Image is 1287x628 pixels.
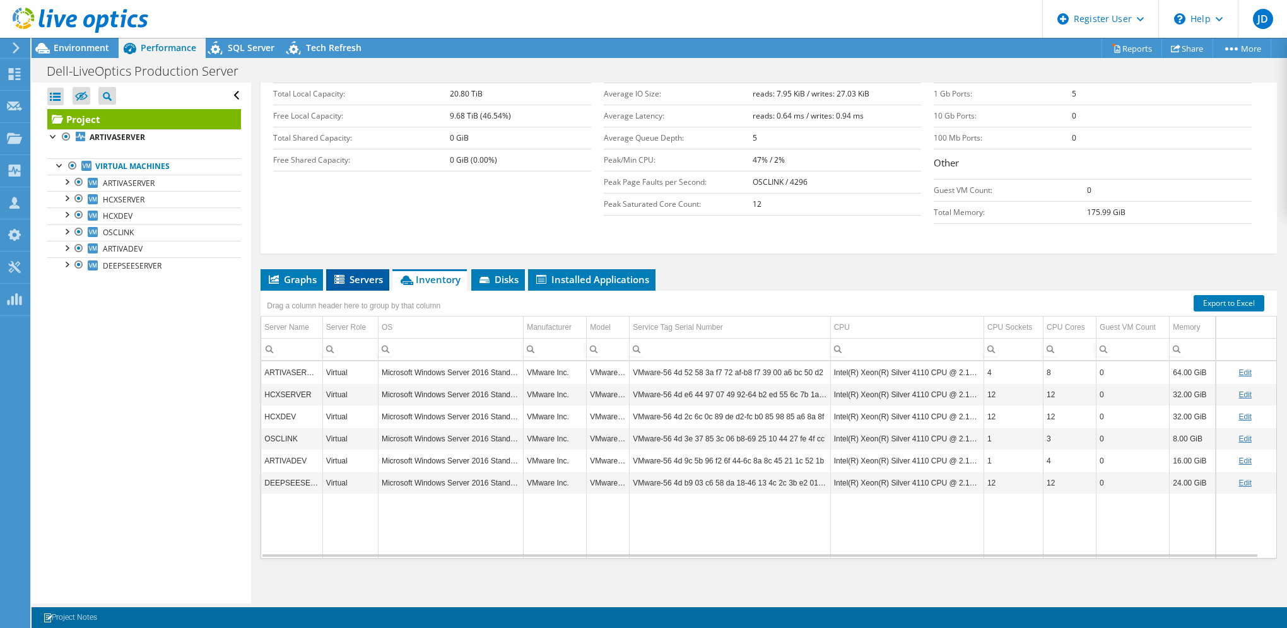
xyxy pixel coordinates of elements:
[834,320,850,335] div: CPU
[630,427,830,450] td: Column Service Tag Serial Number, Value VMware-56 4d 3e 37 85 3c 06 b8-69 25 10 44 27 fe 4f cc
[630,472,830,494] td: Column Service Tag Serial Number, Value VMware-56 4d b9 03 c6 58 da 18-46 13 4c 2c 3b e2 01 89
[1170,450,1216,472] td: Column Memory, Value 16.00 GiB
[630,383,830,405] td: Column Service Tag Serial Number, Value VMware-56 4d e6 44 97 07 49 92-64 b2 ed 55 6c 7b 1a 39
[830,427,984,450] td: Column CPU, Value Intel(R) Xeon(R) Silver 4110 CPU @ 2.10GHz
[306,42,361,54] span: Tech Refresh
[322,472,378,494] td: Column Server Role, Value Virtual
[273,127,450,149] td: Total Shared Capacity:
[326,431,375,446] div: Virtual
[1072,88,1076,99] b: 5
[1047,320,1085,335] div: CPU Cores
[378,472,523,494] td: Column OS, Value Microsoft Windows Server 2016 Standard
[590,320,611,335] div: Model
[47,207,241,224] a: HCXDEV
[1194,295,1264,311] a: Export to Excel
[332,273,383,286] span: Servers
[630,405,830,427] td: Column Service Tag Serial Number, Value VMware-56 4d 2c 6c 0c 89 de d2-fc b0 85 98 85 a6 8a 8f
[830,361,984,383] td: Column CPU, Value Intel(R) Xeon(R) Silver 4110 CPU @ 2.10GHz
[450,88,483,99] b: 20.80 TiB
[378,338,523,360] td: Column OS, Filter cell
[1170,338,1216,360] td: Column Memory, Filter cell
[47,175,241,191] a: ARTIVASERVER
[450,154,497,165] b: 0 GiB (0.00%)
[587,338,630,360] td: Column Model, Filter cell
[326,475,375,491] div: Virtual
[830,317,984,339] td: CPU Column
[326,409,375,424] div: Virtual
[326,365,375,380] div: Virtual
[273,105,450,127] td: Free Local Capacity:
[1170,317,1216,339] td: Memory Column
[261,427,322,450] td: Column Server Name, Value OSCLINK
[261,291,1277,559] div: Data grid
[103,243,143,254] span: ARTIVADEV
[1238,368,1252,377] a: Edit
[1170,361,1216,383] td: Column Memory, Value 64.00 GiB
[1087,207,1125,218] b: 175.99 GiB
[1170,383,1216,405] td: Column Memory, Value 32.00 GiB
[984,405,1043,427] td: Column CPU Sockets, Value 12
[753,132,757,143] b: 5
[1043,338,1096,360] td: Column CPU Cores, Filter cell
[322,338,378,360] td: Column Server Role, Filter cell
[261,383,322,405] td: Column Server Name, Value HCXSERVER
[1043,361,1096,383] td: Column CPU Cores, Value 8
[753,88,869,99] b: reads: 7.95 KiB / writes: 27.03 KiB
[261,317,322,339] td: Server Name Column
[753,110,864,121] b: reads: 0.64 ms / writes: 0.94 ms
[524,383,587,405] td: Column Manufacturer, Value VMware Inc.
[1072,110,1076,121] b: 0
[830,405,984,427] td: Column CPU, Value Intel(R) Xeon(R) Silver 4110 CPU @ 2.10GHz
[524,338,587,360] td: Column Manufacturer, Filter cell
[326,453,375,468] div: Virtual
[604,171,753,193] td: Peak Page Faults per Second:
[534,273,649,286] span: Installed Applications
[1238,456,1252,465] a: Edit
[47,191,241,207] a: HCXSERVER
[378,450,523,472] td: Column OS, Value Microsoft Windows Server 2016 Standard
[322,361,378,383] td: Column Server Role, Value Virtual
[1043,317,1096,339] td: CPU Cores Column
[322,383,378,405] td: Column Server Role, Value Virtual
[934,127,1072,149] td: 100 Mb Ports:
[984,338,1043,360] td: Column CPU Sockets, Filter cell
[753,177,808,187] b: OSCLINK / 4296
[378,317,523,339] td: OS Column
[630,450,830,472] td: Column Service Tag Serial Number, Value VMware-56 4d 9c 5b 96 f2 6f 44-6c 8a 8c 45 21 1c 52 1b
[1096,405,1170,427] td: Column Guest VM Count, Value 0
[587,427,630,450] td: Column Model, Value VMware71
[1238,434,1252,443] a: Edit
[1043,472,1096,494] td: Column CPU Cores, Value 12
[830,383,984,405] td: Column CPU, Value Intel(R) Xeon(R) Silver 4110 CPU @ 2.10GHz
[1096,427,1170,450] td: Column Guest VM Count, Value 0
[1170,405,1216,427] td: Column Memory, Value 32.00 GiB
[264,297,444,315] div: Drag a column header here to group by that column
[322,427,378,450] td: Column Server Role, Value Virtual
[103,260,162,271] span: DEEPSEESERVER
[261,361,322,383] td: Column Server Name, Value ARTIVASERVER
[273,149,450,171] td: Free Shared Capacity:
[604,193,753,215] td: Peak Saturated Core Count:
[382,320,392,335] div: OS
[524,361,587,383] td: Column Manufacturer, Value VMware Inc.
[261,450,322,472] td: Column Server Name, Value ARTIVADEV
[1238,412,1252,421] a: Edit
[103,211,132,221] span: HCXDEV
[524,427,587,450] td: Column Manufacturer, Value VMware Inc.
[830,450,984,472] td: Column CPU, Value Intel(R) Xeon(R) Silver 4110 CPU @ 2.10GHz
[90,132,145,142] b: ARTIVASERVER
[1161,38,1213,58] a: Share
[103,194,144,205] span: HCXSERVER
[47,109,241,129] a: Project
[1170,472,1216,494] td: Column Memory, Value 24.00 GiB
[267,273,317,286] span: Graphs
[604,127,753,149] td: Average Queue Depth:
[604,105,753,127] td: Average Latency:
[630,338,830,360] td: Column Service Tag Serial Number, Filter cell
[378,383,523,405] td: Column OS, Value Microsoft Windows Server 2016 Standard
[1213,38,1271,58] a: More
[322,450,378,472] td: Column Server Role, Value Virtual
[1096,338,1170,360] td: Column Guest VM Count, Filter cell
[1096,361,1170,383] td: Column Guest VM Count, Value 0
[604,149,753,171] td: Peak/Min CPU:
